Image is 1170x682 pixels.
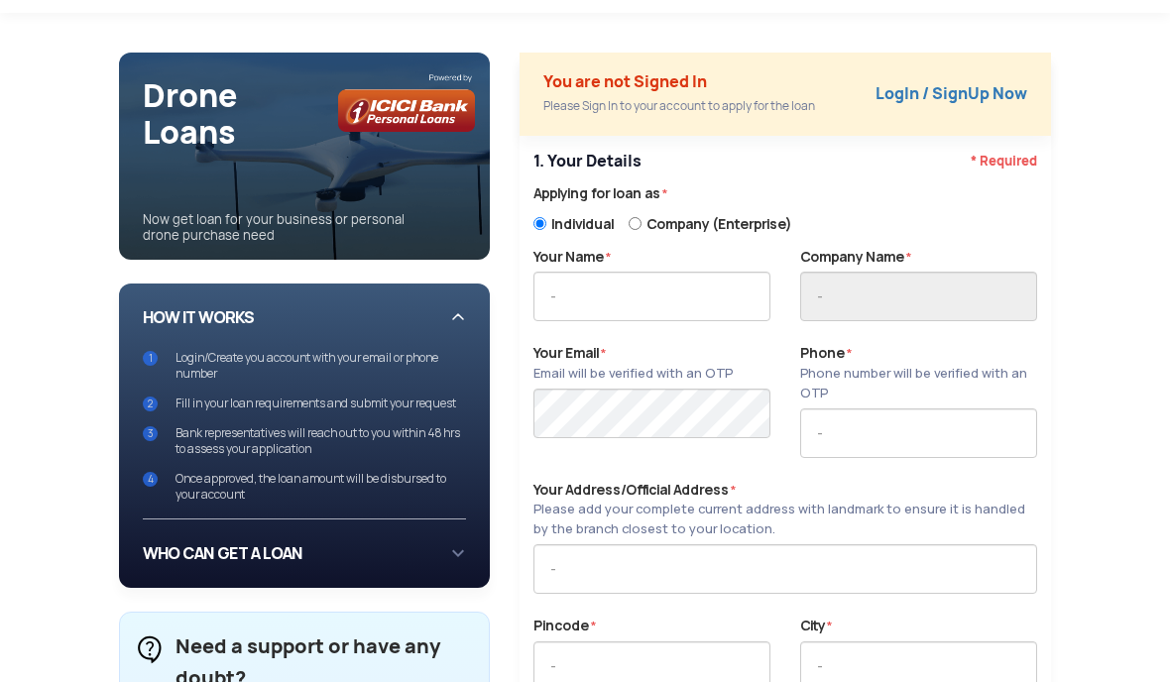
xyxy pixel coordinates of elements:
[543,94,815,118] div: Please Sign In to your account to apply for the loan
[533,544,1037,594] input: -
[175,350,466,382] div: Login/Create you account with your email or phone number
[143,535,466,572] div: WHO CAN GET A LOAN
[533,272,770,321] input: -
[143,299,466,503] div: HOW IT WORKS
[338,72,475,132] img: bg_icicilogo1.png
[533,183,1037,204] label: Applying for loan as
[629,213,642,234] input: Company (Enterprise)
[175,425,466,457] div: Bank representatives will reach out to you within 48 hrs to assess your application
[533,213,546,234] input: Individual
[800,408,1037,458] input: -
[800,247,911,268] label: Company Name
[143,77,490,151] h1: Drone Loans
[971,150,1037,173] span: * Required
[876,83,1027,104] a: LogIn / SignUp Now
[800,272,1037,321] input: -
[543,70,815,94] div: You are not Signed In
[143,351,158,366] div: 1
[175,396,456,411] div: Fill in your loan requirements and submit your request
[533,500,1037,539] div: Please add your complete current address with landmark to ensure it is handled by the branch clos...
[533,364,733,384] div: Email will be verified with an OTP
[800,364,1037,403] div: Phone number will be verified with an OTP
[800,343,1037,403] label: Phone
[646,214,791,234] span: Company (Enterprise)
[533,247,611,268] label: Your Name
[551,214,614,234] span: Individual
[533,616,596,636] label: Pincode
[533,150,1037,173] p: 1. Your Details
[175,471,466,503] div: Once approved, the loan amount will be disbursed to your account
[533,480,1037,540] label: Your Address/Official Address
[143,198,490,260] div: Now get loan for your business or personal drone purchase need
[143,426,158,441] div: 3
[143,472,158,487] div: 4
[533,343,733,384] label: Your Email
[800,616,832,636] label: City
[143,397,158,411] div: 2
